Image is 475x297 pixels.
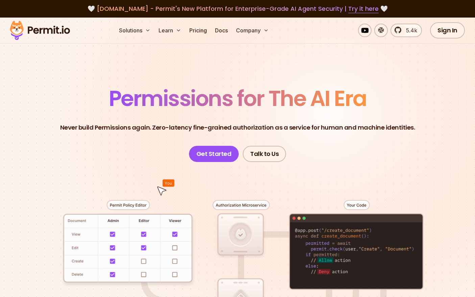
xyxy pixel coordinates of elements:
[212,24,231,37] a: Docs
[97,4,379,13] span: [DOMAIN_NAME] - Permit's New Platform for Enterprise-Grade AI Agent Security |
[7,19,73,42] img: Permit logo
[156,24,184,37] button: Learn
[430,22,465,38] a: Sign In
[233,24,271,37] button: Company
[109,83,366,113] span: Permissions for The AI Era
[348,4,379,13] a: Try it here
[390,24,422,37] a: 5.4k
[187,24,210,37] a: Pricing
[60,123,415,132] p: Never build Permissions again. Zero-latency fine-grained authorization as a service for human and...
[189,146,239,162] a: Get Started
[243,146,286,162] a: Talk to Us
[116,24,153,37] button: Solutions
[16,4,459,13] div: 🤍 🤍
[402,26,417,34] span: 5.4k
